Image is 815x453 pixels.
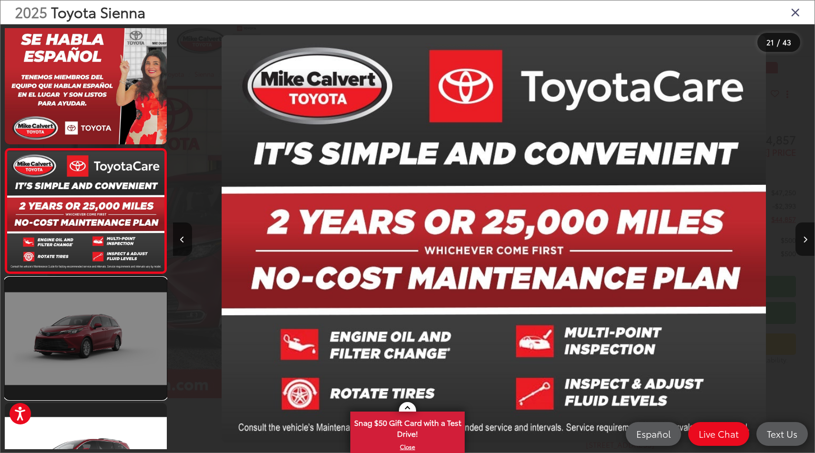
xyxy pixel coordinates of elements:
[694,428,744,440] span: Live Chat
[783,37,791,47] span: 43
[351,413,464,442] span: Snag $50 Gift Card with a Test Drive!
[51,1,145,22] span: Toyota Sienna
[222,35,765,443] img: 2025 Toyota Sienna XLE
[632,428,675,440] span: Español
[6,151,166,271] img: 2025 Toyota Sienna XLE
[766,37,774,47] span: 21
[795,222,815,256] button: Next image
[626,422,681,446] a: Español
[15,1,47,22] span: 2025
[762,428,802,440] span: Text Us
[688,422,749,446] a: Live Chat
[776,39,781,46] span: /
[173,35,815,443] div: 2025 Toyota Sienna XLE 20
[3,22,168,146] img: 2025 Toyota Sienna XLE
[791,6,800,18] i: Close gallery
[756,422,808,446] a: Text Us
[173,222,192,256] button: Previous image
